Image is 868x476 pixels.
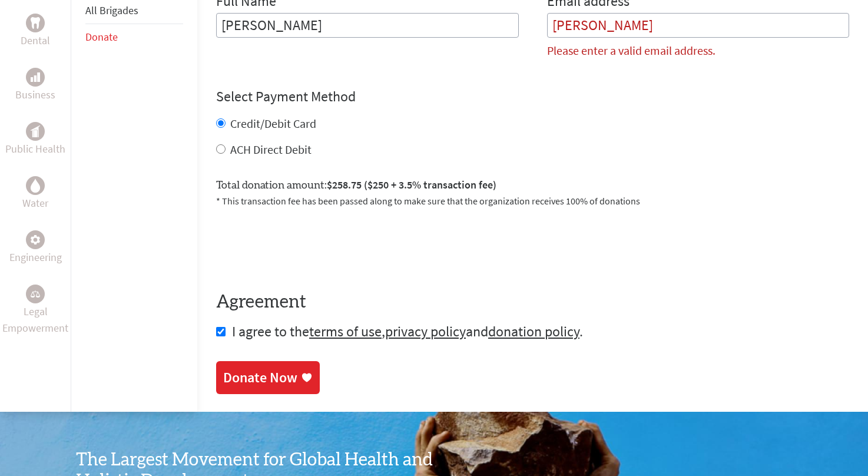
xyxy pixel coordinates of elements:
div: Engineering [26,230,45,249]
label: Total donation amount: [216,177,496,194]
a: WaterWater [22,176,48,211]
a: Legal EmpowermentLegal Empowerment [2,285,68,336]
p: Water [22,195,48,211]
p: Business [15,87,55,103]
a: terms of use [309,322,382,341]
a: Donate [85,30,118,44]
div: Dental [26,14,45,32]
img: Dental [31,18,40,29]
div: Public Health [26,122,45,141]
img: Engineering [31,235,40,244]
div: Business [26,68,45,87]
p: * This transaction fee has been passed along to make sure that the organization receives 100% of ... [216,194,849,208]
p: Public Health [5,141,65,157]
img: Water [31,179,40,193]
img: Public Health [31,125,40,137]
a: Donate Now [216,361,320,394]
span: $258.75 ($250 + 3.5% transaction fee) [327,178,496,191]
label: ACH Direct Debit [230,142,312,157]
span: I agree to the , and . [232,322,583,341]
img: Business [31,72,40,82]
a: All Brigades [85,4,138,17]
p: Dental [21,32,50,49]
a: DentalDental [21,14,50,49]
a: Public HealthPublic Health [5,122,65,157]
input: Enter Full Name [216,13,519,38]
iframe: reCAPTCHA [216,222,395,268]
h4: Select Payment Method [216,87,849,106]
img: Legal Empowerment [31,290,40,297]
a: privacy policy [385,322,466,341]
div: Water [26,176,45,195]
a: donation policy [488,322,579,341]
label: Credit/Debit Card [230,116,316,131]
p: Legal Empowerment [2,303,68,336]
a: EngineeringEngineering [9,230,62,266]
p: Engineering [9,249,62,266]
label: Please enter a valid email address. [547,42,715,59]
div: Donate Now [223,368,297,387]
div: Legal Empowerment [26,285,45,303]
input: Your Email [547,13,850,38]
h4: Agreement [216,292,849,313]
a: BusinessBusiness [15,68,55,103]
li: Donate [85,24,183,50]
